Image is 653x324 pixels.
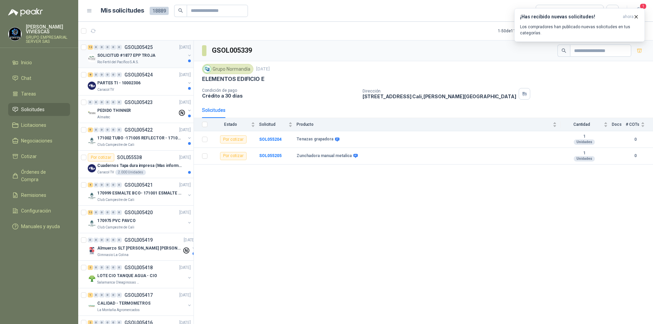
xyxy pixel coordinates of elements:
[97,300,150,307] p: CALIDAD - TERMOMETROS
[21,207,51,215] span: Configuración
[105,265,110,270] div: 0
[8,56,70,69] a: Inicio
[111,210,116,215] div: 0
[150,7,169,15] span: 18889
[179,292,191,299] p: [DATE]
[117,293,122,297] div: 0
[105,210,110,215] div: 0
[99,45,104,50] div: 0
[124,127,153,132] p: GSOL005422
[203,65,211,73] img: Company Logo
[88,100,93,105] div: 0
[124,100,153,105] p: GSOL005423
[8,8,43,16] img: Logo peakr
[202,75,264,83] p: ELEMENTOS EDIFICIO E
[111,265,116,270] div: 0
[124,183,153,187] p: GSOL005421
[88,137,96,145] img: Company Logo
[88,302,96,310] img: Company Logo
[105,293,110,297] div: 0
[259,153,282,158] a: SOL055205
[97,307,140,313] p: La Montaña Agromercados
[88,164,96,172] img: Company Logo
[212,118,259,131] th: Estado
[21,106,45,113] span: Solicitudes
[297,137,333,142] b: Tenazas grapadora
[8,87,70,100] a: Tareas
[88,293,93,297] div: 1
[202,64,253,74] div: Grupo Normandía
[97,163,182,169] p: Cuadernos Tapa dura impresa (Mas informacion en el adjunto)
[8,119,70,132] a: Licitaciones
[514,8,645,42] button: ¡Has recibido nuevas solicitudes!ahora Los compradores han publicado nuevas solicitudes en tus ca...
[97,245,182,252] p: Almuerzo SLT [PERSON_NAME] [PERSON_NAME]
[88,72,93,77] div: 8
[88,183,93,187] div: 4
[633,5,645,17] button: 1
[88,210,93,215] div: 12
[21,223,60,230] span: Manuales y ayuda
[179,72,191,78] p: [DATE]
[26,24,70,34] p: [PERSON_NAME] VIVIESCAS
[99,127,104,132] div: 0
[94,72,99,77] div: 0
[124,265,153,270] p: GSOL005418
[124,72,153,77] p: GSOL005424
[94,210,99,215] div: 0
[94,45,99,50] div: 0
[21,191,46,199] span: Remisiones
[94,183,99,187] div: 0
[9,28,21,40] img: Company Logo
[520,24,639,36] p: Los compradores han publicado nuevas solicitudes en tus categorías.
[21,153,37,160] span: Cotizar
[561,118,612,131] th: Cantidad
[498,25,545,36] div: 1 - 50 de 11189
[21,137,52,144] span: Negociaciones
[88,127,93,132] div: 5
[562,48,566,53] span: search
[21,168,64,183] span: Órdenes de Compra
[179,209,191,216] p: [DATE]
[117,265,122,270] div: 0
[540,7,554,15] div: Todas
[179,127,191,133] p: [DATE]
[97,218,136,224] p: 170975 PVC PAVCO
[94,238,99,242] div: 0
[97,80,140,86] p: PARTES TI - 10002306
[97,52,155,59] p: SOLICITUD #1877 EPP TROJA
[561,122,602,127] span: Cantidad
[220,135,247,143] div: Por cotizar
[88,181,192,203] a: 4 0 0 0 0 0 GSOL005421[DATE] Company Logo170999 ESMALTE BCO- 171001 ESMALTE GRISClub Campestre de...
[259,118,297,131] th: Solicitud
[21,121,46,129] span: Licitaciones
[88,43,192,65] a: 12 0 0 0 0 0 GSOL005425[DATE] Company LogoSOLICITUD #1877 EPP TROJARio Fertil del Pacífico S.A.S.
[111,183,116,187] div: 0
[626,118,653,131] th: # COTs
[97,273,157,279] p: LOTE CIO TANQUE AGUA - CIO
[363,89,516,93] p: Dirección
[99,210,104,215] div: 0
[117,238,122,242] div: 0
[220,152,247,160] div: Por cotizar
[626,122,639,127] span: # COTs
[88,45,93,50] div: 12
[88,291,192,313] a: 1 0 0 0 0 0 GSOL005417[DATE] Company LogoCALIDAD - TERMOMETROSLa Montaña Agromercados
[212,45,253,56] h3: GSOL005339
[94,127,99,132] div: 0
[184,237,195,243] p: [DATE]
[179,265,191,271] p: [DATE]
[574,139,595,145] div: Unidades
[117,100,122,105] div: 0
[561,151,608,156] b: 1
[212,122,250,127] span: Estado
[623,14,634,20] span: ahora
[101,6,144,16] h1: Mis solicitudes
[179,99,191,106] p: [DATE]
[8,204,70,217] a: Configuración
[99,265,104,270] div: 0
[88,153,114,161] div: Por cotizar
[94,293,99,297] div: 0
[105,183,110,187] div: 0
[259,137,282,142] b: SOL055204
